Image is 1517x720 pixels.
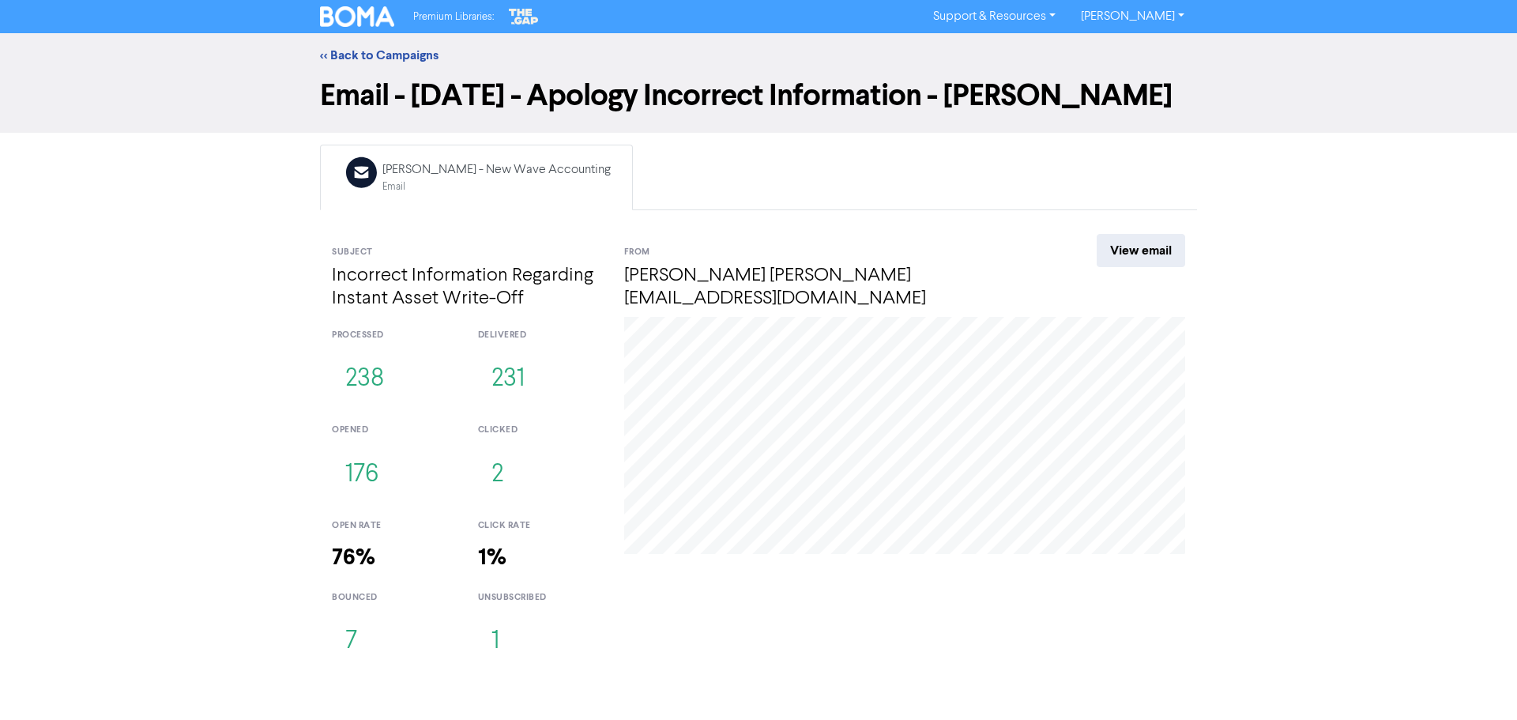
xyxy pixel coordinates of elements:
[478,353,538,405] button: 231
[478,544,506,571] strong: 1%
[920,4,1068,29] a: Support & Resources
[1319,549,1517,720] iframe: Chat Widget
[624,246,1039,259] div: From
[382,179,611,194] div: Email
[320,77,1197,114] h1: Email - [DATE] - Apology Incorrect Information - [PERSON_NAME]
[332,616,371,668] button: 7
[478,329,600,342] div: delivered
[332,544,375,571] strong: 76%
[332,265,600,311] h4: Incorrect Information Regarding Instant Asset Write-Off
[320,47,439,63] a: << Back to Campaigns
[332,449,392,501] button: 176
[624,265,1039,311] h4: [PERSON_NAME] [PERSON_NAME][EMAIL_ADDRESS][DOMAIN_NAME]
[478,616,513,668] button: 1
[478,591,600,605] div: unsubscribed
[332,519,454,533] div: open rate
[506,6,541,27] img: The Gap
[332,424,454,437] div: opened
[332,246,600,259] div: Subject
[478,449,517,501] button: 2
[382,160,611,179] div: [PERSON_NAME] - New Wave Accounting
[478,519,600,533] div: click rate
[1068,4,1197,29] a: [PERSON_NAME]
[332,591,454,605] div: bounced
[332,329,454,342] div: processed
[1097,234,1185,267] a: View email
[413,12,494,22] span: Premium Libraries:
[332,353,397,405] button: 238
[478,424,600,437] div: clicked
[320,6,394,27] img: BOMA Logo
